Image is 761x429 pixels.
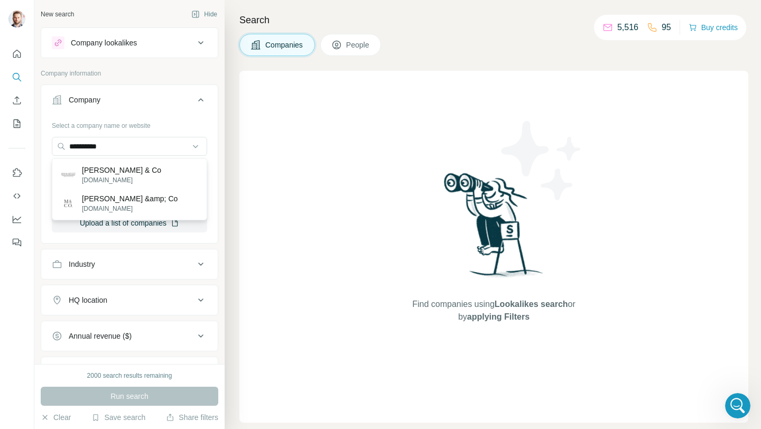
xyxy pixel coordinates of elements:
div: Help [PERSON_NAME] understand how they’re doing: [8,152,173,185]
div: HQ location [69,295,107,305]
button: Search [8,68,25,87]
button: Share filters [166,412,218,423]
img: Avatar [8,11,25,27]
button: Annual revenue ($) [41,323,218,349]
button: Dashboard [8,210,25,229]
img: Surfe Illustration - Woman searching with binoculars [439,170,549,288]
button: Emoji picker [16,346,25,355]
iframe: Intercom live chat [725,393,750,418]
div: FinAI says… [8,186,203,285]
div: Best, [17,116,165,127]
img: Profile image for Christian [30,6,47,23]
button: Use Surfe API [8,186,25,206]
div: All is good [148,310,203,333]
img: McGee & Co [61,173,76,176]
button: Upload a list of companies [52,213,207,232]
button: Hide [184,6,225,22]
div: Industry [69,259,95,269]
p: 5,516 [617,21,638,34]
div: ilia.smolin@intiaro.com says… [8,285,203,310]
div: Submit [127,251,148,272]
img: Surfe Illustration - Stars [494,113,589,208]
button: Gif picker [33,346,42,355]
button: Company lookalikes [41,30,218,55]
textarea: Message… [9,324,202,342]
span: Amazing [125,217,140,232]
div: Have a lovely day! 🏄 [17,100,165,111]
p: Company information [41,69,218,78]
div: Help [PERSON_NAME] understand how they’re doing: [17,158,165,179]
button: Use Surfe on LinkedIn [8,163,25,182]
button: go back [7,4,27,24]
span: People [346,40,370,50]
button: HQ location [41,287,218,313]
span: OK [75,217,90,232]
span: Lookalikes search [495,300,568,309]
button: Clear [41,412,71,423]
span: Bad [50,217,65,232]
p: Active 10h ago [51,13,103,24]
p: [PERSON_NAME] &amp; Co [82,193,178,204]
div: FinAI says… [8,152,203,186]
p: [DOMAIN_NAME] [82,204,178,213]
span: Terrible [25,217,40,232]
div: ilia.smolin@intiaro.com says… [8,310,203,334]
p: [DOMAIN_NAME] [82,175,161,185]
button: Save search [91,412,145,423]
div: Close [185,4,205,23]
h1: [DEMOGRAPHIC_DATA] [51,5,145,13]
button: Industry [41,251,218,277]
div: Annual revenue ($) [69,331,132,341]
div: Company [69,95,100,105]
button: Feedback [8,233,25,252]
div: All is good [156,316,194,327]
span: Find companies using or by [409,298,578,323]
textarea: Tell us more… [17,251,127,274]
div: [PERSON_NAME] [17,126,165,137]
button: Enrich CSV [8,91,25,110]
span: Great [98,215,117,234]
div: 2000 search results remaining [87,371,172,380]
span: applying Filters [467,312,530,321]
div: Hi [PERSON_NAME] [123,292,194,302]
button: Upload attachment [50,346,59,355]
div: Hi [PERSON_NAME] [115,285,203,309]
button: Send a message… [181,342,198,359]
button: Buy credits [689,20,738,35]
button: Employees (size) [41,359,218,385]
p: [PERSON_NAME] & Co [82,165,161,175]
img: McGee &amp; Co [61,196,76,211]
div: Company lookalikes [71,38,137,48]
div: Select a company name or website [52,117,207,130]
button: Quick start [8,44,25,63]
div: Of course, if you need anything else or have any questions later on, feel free to reach out anyti... [17,54,165,95]
h4: Search [239,13,748,27]
button: Home [165,4,185,24]
div: Rate your conversation [20,197,145,210]
button: Company [41,87,218,117]
span: Companies [265,40,304,50]
p: 95 [662,21,671,34]
button: My lists [8,114,25,133]
div: New search [41,10,74,19]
